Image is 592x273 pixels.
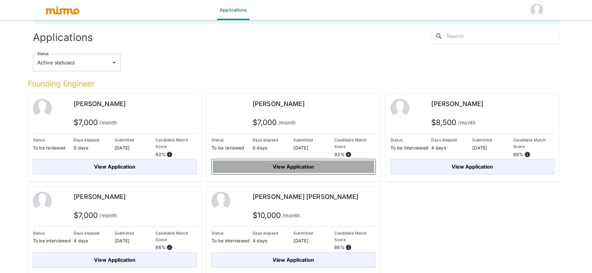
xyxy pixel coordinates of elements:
[293,145,334,151] p: [DATE]
[74,238,115,244] p: 4 days
[166,244,173,250] svg: View resume score details
[28,79,559,89] h5: Founding Engineer
[334,244,345,250] p: 86 %
[390,159,554,174] button: View Application
[212,99,230,118] img: g7tpcyoakpdaj51yyrch4y6s9kal
[212,145,253,151] p: To be reviewed
[74,137,115,143] p: Days elapsed
[293,230,334,236] p: Submitted
[33,238,74,244] p: To be interviewed
[99,118,117,127] span: /month
[293,238,334,244] p: [DATE]
[74,118,117,128] h5: $ 7,000
[33,31,294,44] h4: Applications
[253,210,300,220] h5: $ 10,000
[33,192,52,210] img: 2Q==
[432,29,447,44] button: search
[74,210,117,220] h5: $ 7,000
[390,145,432,151] p: To be interviewed
[334,230,375,243] p: Candidate Match Score
[74,193,126,200] span: [PERSON_NAME]
[115,137,156,143] p: Submitted
[212,159,375,174] button: View Application
[253,230,294,236] p: Days elapsed
[212,137,253,143] p: Status
[33,230,74,236] p: Status
[345,244,352,250] svg: View resume score details
[212,238,253,244] p: To be interviewed
[253,118,296,128] h5: $ 7,000
[212,192,230,210] img: 2Q==
[115,238,156,244] p: [DATE]
[431,100,483,108] span: [PERSON_NAME]
[253,145,294,151] p: 0 days
[513,137,554,150] p: Candidate Match Score
[166,151,173,158] svg: View resume score details
[110,58,118,67] button: Open
[390,137,432,143] p: Status
[155,137,196,150] p: Candidate Match Score
[431,145,472,151] p: 4 days
[74,145,115,151] p: 0 days
[155,151,166,158] p: 92 %
[74,230,115,236] p: Days elapsed
[472,145,513,151] p: [DATE]
[253,238,294,244] p: 4 days
[334,137,375,150] p: Candidate Match Score
[253,100,305,108] span: [PERSON_NAME]
[212,230,253,236] p: Status
[155,244,166,250] p: 86 %
[33,145,74,151] p: To be reviewed
[282,211,300,220] span: /month
[472,137,513,143] p: Submitted
[33,159,197,174] button: View Application
[431,137,472,143] p: Days elapsed
[531,4,543,16] img: Vali health HM
[99,211,117,220] span: /month
[155,230,196,243] p: Candidate Match Score
[212,252,375,267] button: View Application
[37,51,49,56] label: Status
[115,145,156,151] p: [DATE]
[524,151,531,158] svg: View resume score details
[45,5,80,15] img: logo
[513,151,524,158] p: 88 %
[253,193,358,200] span: [PERSON_NAME] [PERSON_NAME]
[447,31,559,41] input: Search
[33,252,197,267] button: View Application
[74,100,126,108] span: [PERSON_NAME]
[458,118,475,127] span: /month
[253,137,294,143] p: Days elapsed
[431,118,475,128] h5: $ 8,500
[334,151,345,158] p: 93 %
[115,230,156,236] p: Submitted
[33,99,52,118] img: 2Q==
[278,118,296,127] span: /month
[33,137,74,143] p: Status
[293,137,334,143] p: Submitted
[345,151,352,158] svg: View resume score details
[390,99,409,118] img: 2Q==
